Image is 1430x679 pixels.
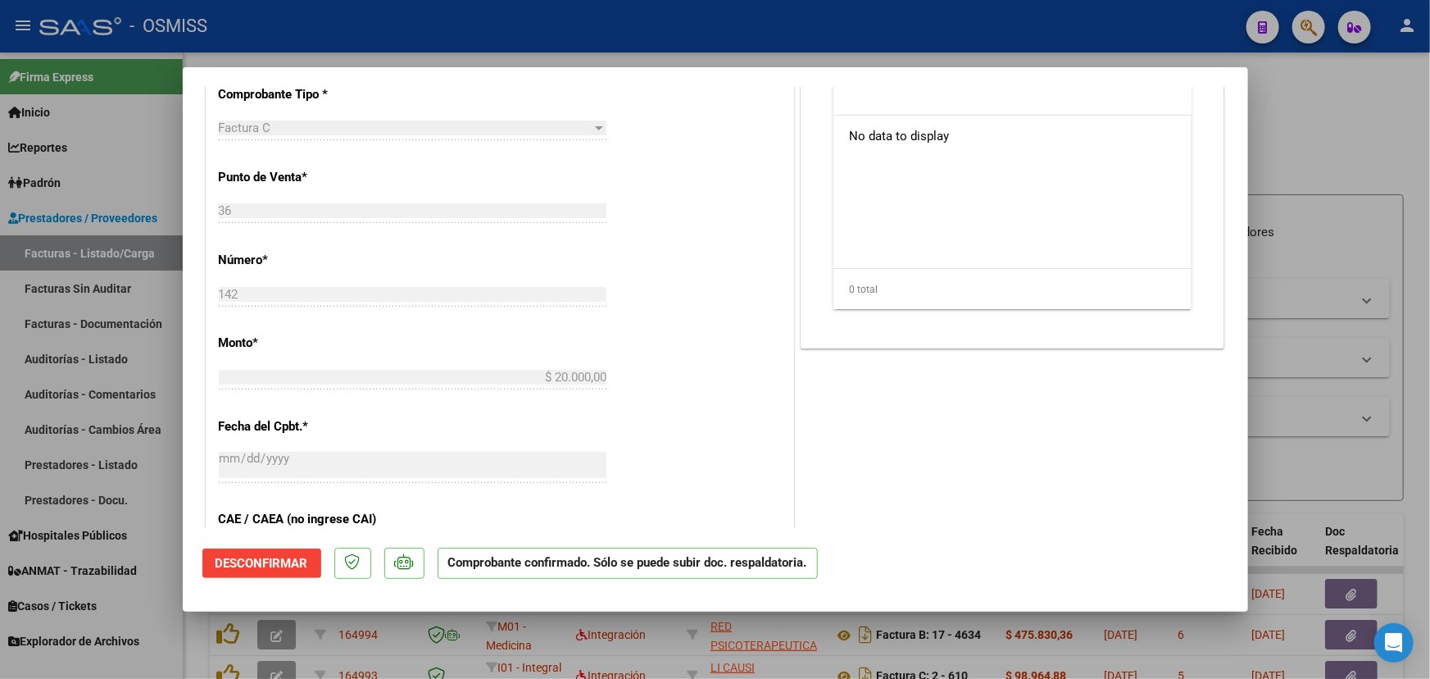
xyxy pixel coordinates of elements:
[219,251,388,270] p: Número
[219,168,388,187] p: Punto de Venta
[801,7,1224,348] div: TRAZABILIDAD ANMAT
[1133,63,1202,117] datatable-header-cell: Lote
[858,63,907,117] datatable-header-cell: ID
[219,417,388,436] p: Fecha del Cpbt.
[833,269,1192,310] div: 0 total
[219,121,271,135] span: Factura C
[219,510,388,529] p: CAE / CAEA (no ingrese CAI)
[216,556,308,571] span: Desconfirmar
[438,548,818,580] p: Comprobante confirmado. Sólo se puede subir doc. respaldatoria.
[1026,63,1133,117] datatable-header-cell: Serial
[907,63,1026,117] datatable-header-cell: Estado
[219,334,388,353] p: Monto
[219,85,388,104] p: Comprobante Tipo *
[1374,623,1414,663] div: Open Intercom Messenger
[202,549,321,578] button: Desconfirmar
